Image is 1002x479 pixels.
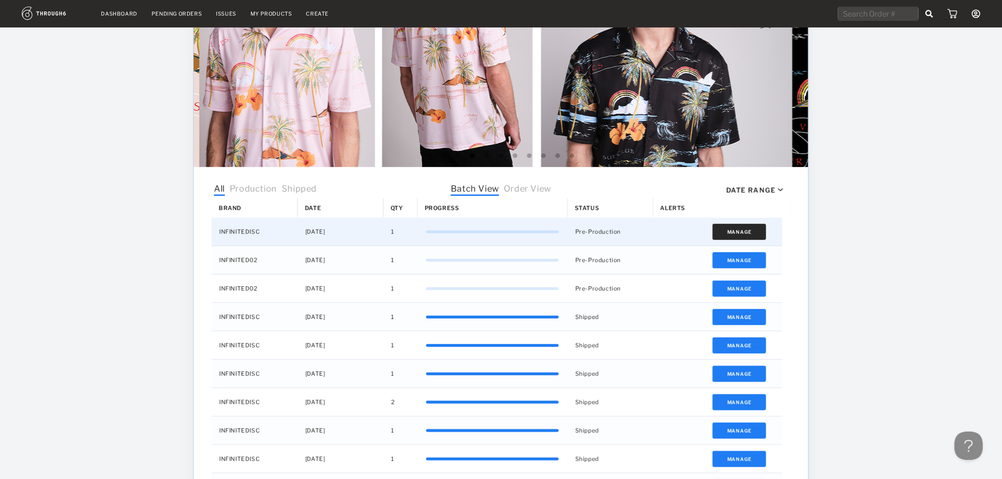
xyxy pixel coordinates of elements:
span: All [214,184,225,196]
button: Manage [713,423,766,439]
button: Manage [713,252,766,268]
span: 1 [391,425,394,437]
span: 1 [391,311,394,323]
button: 2 [439,151,449,161]
a: Pending Orders [152,10,202,17]
div: INFINITEDISC [212,445,298,473]
div: [DATE] [298,445,384,473]
button: 9 [539,151,548,161]
button: 4 [468,151,477,161]
span: Order View [504,184,551,196]
a: Dashboard [101,10,137,17]
button: 10 [553,151,563,161]
div: [DATE] [298,417,384,444]
span: Status [575,204,599,212]
div: Press SPACE to select this row. [212,445,782,473]
a: My Products [250,10,292,17]
div: [DATE] [298,275,384,302]
button: 1 [425,151,435,161]
div: [DATE] [298,331,384,359]
button: Manage [713,309,766,325]
div: INFINITEDISC [212,331,298,359]
div: INFINITED02 [212,275,298,302]
span: Date [305,204,321,212]
button: 5 [482,151,492,161]
button: Manage [713,224,766,240]
span: 1 [391,254,394,266]
div: [DATE] [298,303,384,331]
a: Create [306,10,329,17]
a: Issues [216,10,236,17]
span: 1 [391,368,394,380]
span: 1 [391,283,394,295]
div: Shipped [568,360,653,388]
span: Qty [391,204,403,212]
div: Shipped [568,388,653,416]
div: [DATE] [298,360,384,388]
button: 6 [496,151,506,161]
button: Manage [713,281,766,297]
div: Pre-Production [568,275,653,302]
div: Press SPACE to select this row. [212,360,782,388]
div: Shipped [568,417,653,444]
span: Batch View [451,184,499,196]
button: 7 [510,151,520,161]
button: Manage [713,366,766,382]
div: Press SPACE to select this row. [212,218,782,246]
button: 8 [525,151,534,161]
span: 2 [391,396,395,408]
span: 1 [391,226,394,238]
span: Production [230,184,277,196]
span: Alerts [661,204,686,212]
button: 11 [567,151,577,161]
span: Progress [425,204,459,212]
div: INFINITEDISC [212,360,298,388]
span: 1 [391,339,394,352]
div: Shipped [568,331,653,359]
div: [DATE] [298,218,384,246]
div: Shipped [568,303,653,331]
div: Press SPACE to select this row. [212,417,782,445]
img: logo.1c10ca64.svg [22,7,87,20]
div: Press SPACE to select this row. [212,303,782,331]
div: [DATE] [298,246,384,274]
button: Manage [713,337,766,354]
span: Shipped [282,184,317,196]
div: INFINITEDISC [212,417,298,444]
div: [DATE] [298,388,384,416]
button: 3 [454,151,463,161]
div: INFINITEDISC [212,303,298,331]
div: INFINITEDISC [212,388,298,416]
div: Date Range [726,186,776,194]
span: 1 [391,453,394,465]
span: Brand [219,204,242,212]
div: Press SPACE to select this row. [212,275,782,303]
div: Press SPACE to select this row. [212,388,782,417]
div: INFINITED02 [212,246,298,274]
div: Shipped [568,445,653,473]
div: Press SPACE to select this row. [212,331,782,360]
img: icon_caret_down_black.69fb8af9.svg [778,188,783,192]
div: INFINITEDISC [212,218,298,246]
div: Pre-Production [568,246,653,274]
button: Manage [713,394,766,410]
iframe: Toggle Customer Support [955,432,983,460]
div: Press SPACE to select this row. [212,246,782,275]
img: icon_cart.dab5cea1.svg [948,9,957,18]
input: Search Order # [838,7,919,21]
button: Manage [713,451,766,467]
div: Pre-Production [568,218,653,246]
